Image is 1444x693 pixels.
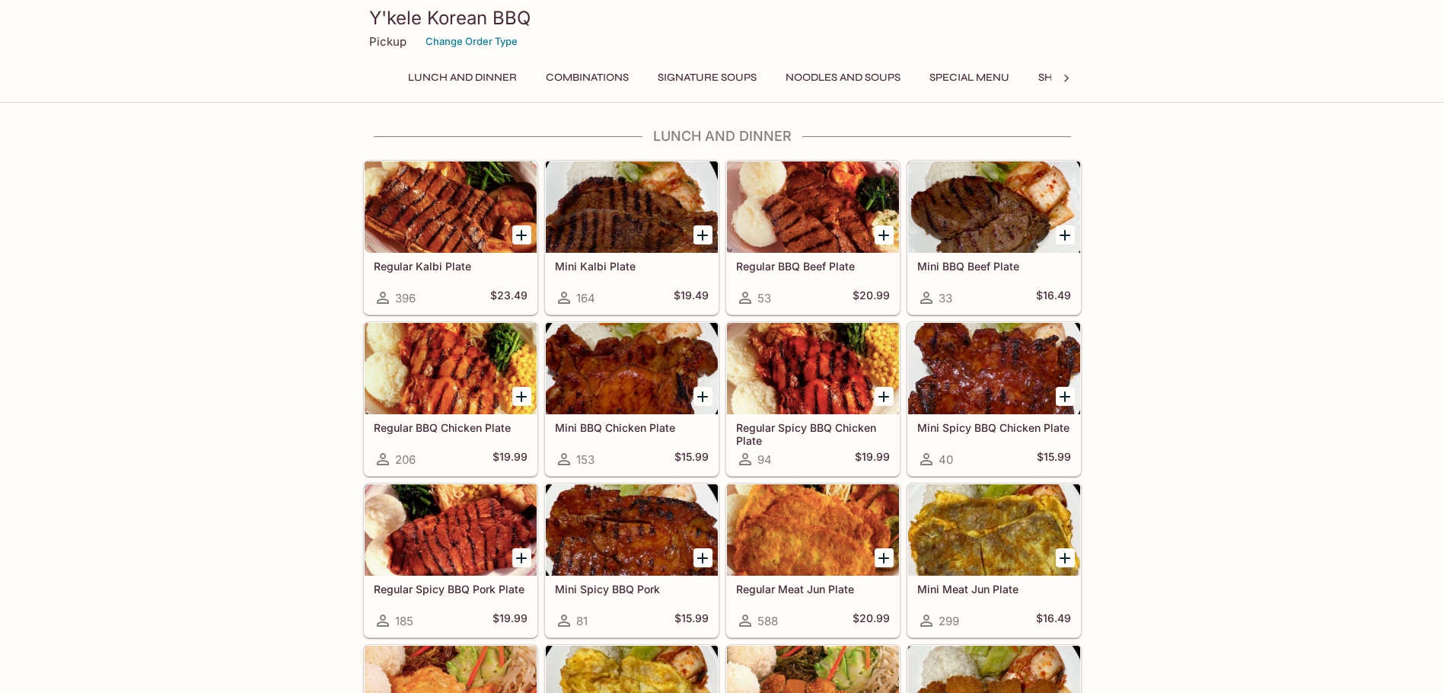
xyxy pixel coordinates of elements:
[576,452,594,467] span: 153
[757,291,771,305] span: 53
[736,421,890,446] h5: Regular Spicy BBQ Chicken Plate
[939,452,953,467] span: 40
[374,583,528,596] h5: Regular Spicy BBQ Pork Plate
[908,484,1080,576] div: Mini Meat Jun Plate
[365,323,537,414] div: Regular BBQ Chicken Plate
[365,484,537,576] div: Regular Spicy BBQ Pork Plate
[907,161,1081,315] a: Mini BBQ Beef Plate33$16.49
[726,322,900,476] a: Regular Spicy BBQ Chicken Plate94$19.99
[365,161,537,253] div: Regular Kalbi Plate
[853,612,890,630] h5: $20.99
[1037,450,1071,468] h5: $15.99
[726,484,900,637] a: Regular Meat Jun Plate588$20.99
[674,612,709,630] h5: $15.99
[374,421,528,434] h5: Regular BBQ Chicken Plate
[546,161,718,253] div: Mini Kalbi Plate
[757,452,772,467] span: 94
[1030,67,1139,88] button: Shrimp Combos
[555,260,709,273] h5: Mini Kalbi Plate
[555,421,709,434] h5: Mini BBQ Chicken Plate
[736,583,890,596] h5: Regular Meat Jun Plate
[364,484,537,637] a: Regular Spicy BBQ Pork Plate185$19.99
[555,583,709,596] h5: Mini Spicy BBQ Pork
[674,289,709,307] h5: $19.49
[512,548,531,567] button: Add Regular Spicy BBQ Pork Plate
[939,291,952,305] span: 33
[537,67,637,88] button: Combinations
[1056,548,1075,567] button: Add Mini Meat Jun Plate
[1036,612,1071,630] h5: $16.49
[492,450,528,468] h5: $19.99
[492,612,528,630] h5: $19.99
[875,387,894,406] button: Add Regular Spicy BBQ Chicken Plate
[907,484,1081,637] a: Mini Meat Jun Plate299$16.49
[727,161,899,253] div: Regular BBQ Beef Plate
[917,583,1071,596] h5: Mini Meat Jun Plate
[545,161,719,315] a: Mini Kalbi Plate164$19.49
[921,67,1018,88] button: Special Menu
[693,225,712,244] button: Add Mini Kalbi Plate
[757,614,778,628] span: 588
[369,34,406,49] p: Pickup
[777,67,909,88] button: Noodles and Soups
[369,6,1076,30] h3: Y'kele Korean BBQ
[576,291,595,305] span: 164
[917,421,1071,434] h5: Mini Spicy BBQ Chicken Plate
[546,323,718,414] div: Mini BBQ Chicken Plate
[512,387,531,406] button: Add Regular BBQ Chicken Plate
[855,450,890,468] h5: $19.99
[693,548,712,567] button: Add Mini Spicy BBQ Pork
[395,452,416,467] span: 206
[693,387,712,406] button: Add Mini BBQ Chicken Plate
[674,450,709,468] h5: $15.99
[545,322,719,476] a: Mini BBQ Chicken Plate153$15.99
[419,30,524,53] button: Change Order Type
[546,484,718,576] div: Mini Spicy BBQ Pork
[400,67,525,88] button: Lunch and Dinner
[853,289,890,307] h5: $20.99
[875,225,894,244] button: Add Regular BBQ Beef Plate
[875,548,894,567] button: Add Regular Meat Jun Plate
[1036,289,1071,307] h5: $16.49
[545,484,719,637] a: Mini Spicy BBQ Pork81$15.99
[374,260,528,273] h5: Regular Kalbi Plate
[908,161,1080,253] div: Mini BBQ Beef Plate
[649,67,765,88] button: Signature Soups
[727,323,899,414] div: Regular Spicy BBQ Chicken Plate
[726,161,900,315] a: Regular BBQ Beef Plate53$20.99
[364,322,537,476] a: Regular BBQ Chicken Plate206$19.99
[736,260,890,273] h5: Regular BBQ Beef Plate
[364,161,537,315] a: Regular Kalbi Plate396$23.49
[512,225,531,244] button: Add Regular Kalbi Plate
[395,614,413,628] span: 185
[727,484,899,576] div: Regular Meat Jun Plate
[576,614,588,628] span: 81
[939,614,959,628] span: 299
[395,291,416,305] span: 396
[907,322,1081,476] a: Mini Spicy BBQ Chicken Plate40$15.99
[908,323,1080,414] div: Mini Spicy BBQ Chicken Plate
[363,128,1082,145] h4: Lunch and Dinner
[1056,225,1075,244] button: Add Mini BBQ Beef Plate
[917,260,1071,273] h5: Mini BBQ Beef Plate
[1056,387,1075,406] button: Add Mini Spicy BBQ Chicken Plate
[490,289,528,307] h5: $23.49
